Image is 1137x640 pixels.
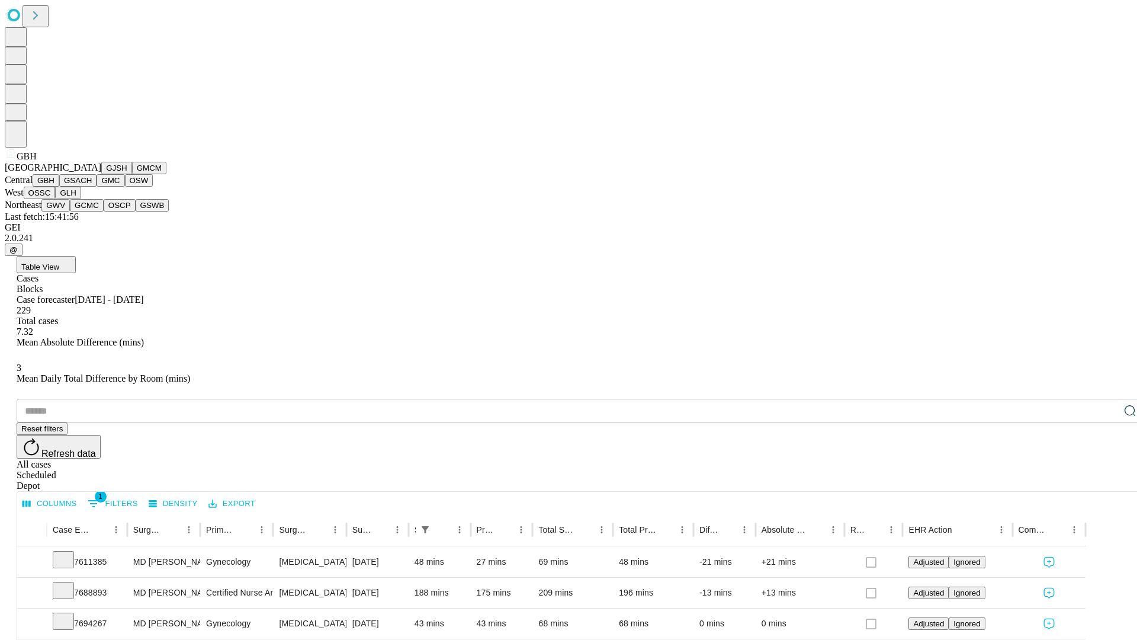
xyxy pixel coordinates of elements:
[513,521,529,538] button: Menu
[593,521,610,538] button: Menu
[352,609,403,639] div: [DATE]
[205,495,258,513] button: Export
[75,295,143,305] span: [DATE] - [DATE]
[699,525,718,535] div: Difference
[279,609,340,639] div: [MEDICAL_DATA] WITH [MEDICAL_DATA] AND/OR [MEDICAL_DATA] WITH OR WITHOUT D&C
[953,619,980,628] span: Ignored
[5,233,1132,244] div: 2.0.241
[133,547,194,577] div: MD [PERSON_NAME]
[577,521,593,538] button: Sort
[953,558,980,567] span: Ignored
[133,609,194,639] div: MD [PERSON_NAME]
[415,578,465,608] div: 188 mins
[762,609,839,639] div: 0 mins
[415,547,465,577] div: 48 mins
[17,295,75,305] span: Case forecaster
[1019,525,1048,535] div: Comments
[808,521,825,538] button: Sort
[101,162,132,174] button: GJSH
[619,609,688,639] div: 68 mins
[415,609,465,639] div: 43 mins
[477,609,527,639] div: 43 mins
[20,495,80,513] button: Select columns
[908,587,949,599] button: Adjusted
[674,521,690,538] button: Menu
[136,199,169,212] button: GSWB
[352,525,371,535] div: Surgery Date
[17,316,58,326] span: Total cases
[279,547,340,577] div: [MEDICAL_DATA] [MEDICAL_DATA] WITH [MEDICAL_DATA] AND ENDOCERVICAL [MEDICAL_DATA]
[17,423,68,435] button: Reset filters
[279,525,309,535] div: Surgery Name
[23,583,41,604] button: Expand
[736,521,753,538] button: Menu
[21,263,59,271] span: Table View
[206,525,236,535] div: Primary Service
[5,212,79,222] span: Last fetch: 15:41:56
[70,199,104,212] button: GCMC
[17,256,76,273] button: Table View
[206,609,267,639] div: Gynecology
[619,525,656,535] div: Total Predicted Duration
[327,521,343,538] button: Menu
[538,547,607,577] div: 69 mins
[477,525,496,535] div: Predicted In Room Duration
[372,521,389,538] button: Sort
[17,305,31,315] span: 229
[825,521,841,538] button: Menu
[133,578,194,608] div: MD [PERSON_NAME]
[1066,521,1083,538] button: Menu
[59,174,97,187] button: GSACH
[538,609,607,639] div: 68 mins
[17,373,190,383] span: Mean Daily Total Difference by Room (mins)
[24,187,56,199] button: OSSC
[53,525,90,535] div: Case Epic Id
[5,175,33,185] span: Central
[5,200,41,210] span: Northeast
[279,578,340,608] div: [MEDICAL_DATA] [MEDICAL_DATA] REMOVAL TUBES AND/OR OVARIES FOR UTERUS 250GM OR LESS
[5,162,101,172] span: [GEOGRAPHIC_DATA]
[133,525,163,535] div: Surgeon Name
[417,521,433,538] button: Show filters
[9,245,18,254] span: @
[415,525,416,535] div: Scheduled In Room Duration
[699,578,750,608] div: -13 mins
[477,578,527,608] div: 175 mins
[237,521,253,538] button: Sort
[699,609,750,639] div: 0 mins
[352,547,403,577] div: [DATE]
[417,521,433,538] div: 1 active filter
[17,337,144,347] span: Mean Absolute Difference (mins)
[953,521,970,538] button: Sort
[993,521,1010,538] button: Menu
[949,587,985,599] button: Ignored
[762,547,839,577] div: +21 mins
[181,521,197,538] button: Menu
[108,521,124,538] button: Menu
[310,521,327,538] button: Sort
[477,547,527,577] div: 27 mins
[762,525,807,535] div: Absolute Difference
[538,578,607,608] div: 209 mins
[206,578,267,608] div: Certified Nurse Anesthetist
[850,525,866,535] div: Resolved in EHR
[91,521,108,538] button: Sort
[953,588,980,597] span: Ignored
[496,521,513,538] button: Sort
[720,521,736,538] button: Sort
[435,521,451,538] button: Sort
[146,495,201,513] button: Density
[949,617,985,630] button: Ignored
[253,521,270,538] button: Menu
[913,619,944,628] span: Adjusted
[5,222,1132,233] div: GEI
[883,521,900,538] button: Menu
[538,525,576,535] div: Total Scheduled Duration
[95,491,107,503] span: 1
[23,614,41,635] button: Expand
[657,521,674,538] button: Sort
[17,151,37,161] span: GBH
[104,199,136,212] button: OSCP
[53,547,121,577] div: 7611385
[85,494,141,513] button: Show filters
